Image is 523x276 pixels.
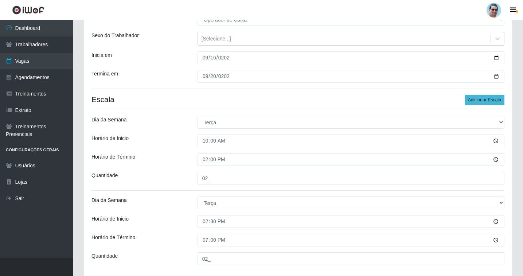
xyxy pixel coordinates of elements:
label: Horário de Término [91,234,135,241]
input: Informe a quantidade... [198,252,504,265]
label: Quantidade [91,172,118,179]
label: Quantidade [91,252,118,260]
label: Sexo do Trabalhador [91,32,139,39]
label: Inicia em [91,51,112,59]
button: Adicionar Escala [465,95,504,105]
h4: Escala [91,95,504,104]
input: 00:00 [198,234,504,246]
input: 00:00 [198,215,504,228]
input: 00:00 [198,135,504,147]
label: Dia da Semana [91,197,127,204]
label: Horário de Inicio [91,215,129,223]
label: Termina em [91,70,118,78]
label: Dia da Semana [91,116,127,124]
div: [Selecione...] [202,35,231,43]
label: Horário de Término [91,153,135,161]
label: Horário de Inicio [91,135,129,142]
input: 00:00 [198,153,504,166]
input: Informe a quantidade... [198,172,504,184]
input: 00/00/0000 [198,70,504,83]
input: 00/00/0000 [198,51,504,64]
img: CoreUI Logo [12,5,44,15]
